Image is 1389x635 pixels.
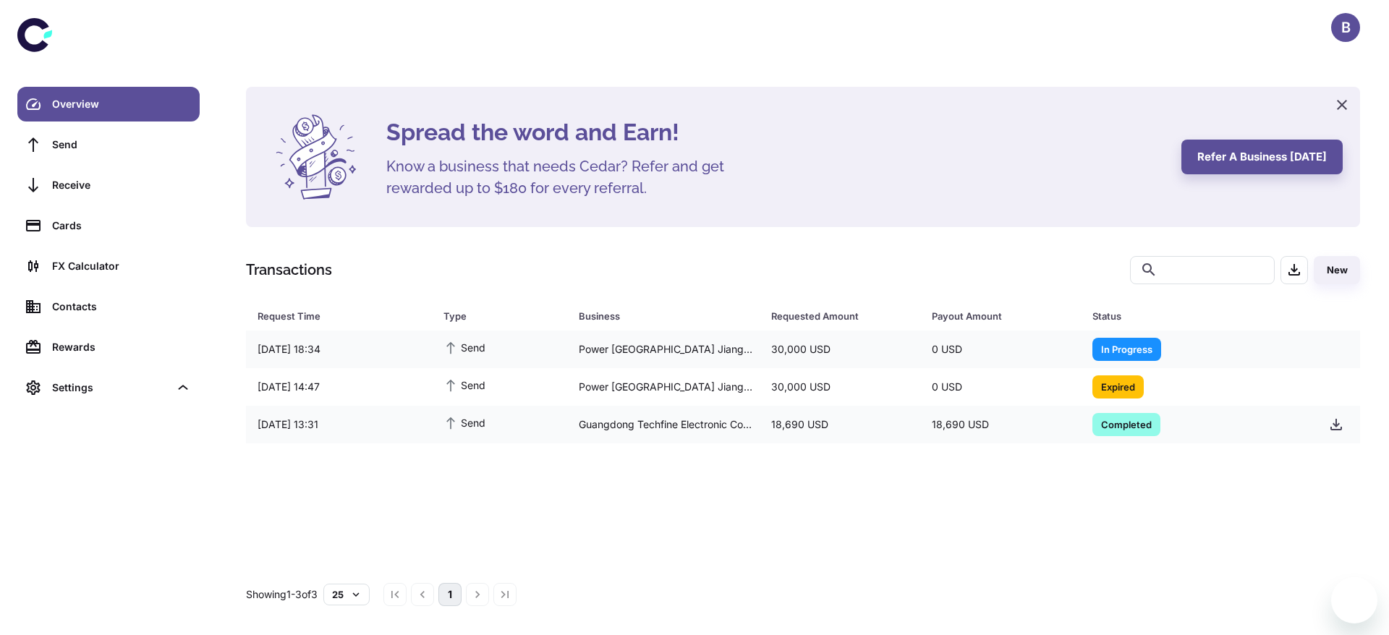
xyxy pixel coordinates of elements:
[1092,341,1161,356] span: In Progress
[932,306,1056,326] div: Payout Amount
[52,380,169,396] div: Settings
[932,306,1075,326] span: Payout Amount
[381,583,519,606] nav: pagination navigation
[52,137,191,153] div: Send
[52,96,191,112] div: Overview
[1331,577,1377,623] iframe: Button to launch messaging window
[1092,379,1144,393] span: Expired
[258,306,407,326] div: Request Time
[17,208,200,243] a: Cards
[52,177,191,193] div: Receive
[1092,306,1300,326] span: Status
[443,306,561,326] span: Type
[567,411,760,438] div: Guangdong Techfine Electronic Co.,Ltd
[760,411,920,438] div: 18,690 USD
[17,168,200,203] a: Receive
[567,373,760,401] div: Power [GEOGRAPHIC_DATA] Jiangxi Electric Power Construction Co., Ltd.
[386,155,748,199] h5: Know a business that needs Cedar? Refer and get rewarded up to $180 for every referral.
[920,336,1081,363] div: 0 USD
[920,411,1081,438] div: 18,690 USD
[443,414,485,430] span: Send
[17,330,200,365] a: Rewards
[17,289,200,324] a: Contacts
[246,587,318,602] p: Showing 1-3 of 3
[323,584,370,605] button: 25
[258,306,426,326] span: Request Time
[443,339,485,355] span: Send
[771,306,914,326] span: Requested Amount
[17,370,200,405] div: Settings
[920,373,1081,401] div: 0 USD
[52,258,191,274] div: FX Calculator
[17,249,200,284] a: FX Calculator
[52,339,191,355] div: Rewards
[52,299,191,315] div: Contacts
[246,336,432,363] div: [DATE] 18:34
[17,87,200,122] a: Overview
[760,336,920,363] div: 30,000 USD
[771,306,896,326] div: Requested Amount
[52,218,191,234] div: Cards
[246,373,432,401] div: [DATE] 14:47
[438,583,462,606] button: page 1
[246,411,432,438] div: [DATE] 13:31
[1314,256,1360,284] button: New
[17,127,200,162] a: Send
[443,377,485,393] span: Send
[1092,417,1160,431] span: Completed
[1092,306,1281,326] div: Status
[567,336,760,363] div: Power [GEOGRAPHIC_DATA] Jiangxi Electric Power Construction Co., Ltd.
[1331,13,1360,42] button: B
[386,115,1164,150] h4: Spread the word and Earn!
[760,373,920,401] div: 30,000 USD
[246,259,332,281] h1: Transactions
[1181,140,1343,174] button: Refer a business [DATE]
[443,306,542,326] div: Type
